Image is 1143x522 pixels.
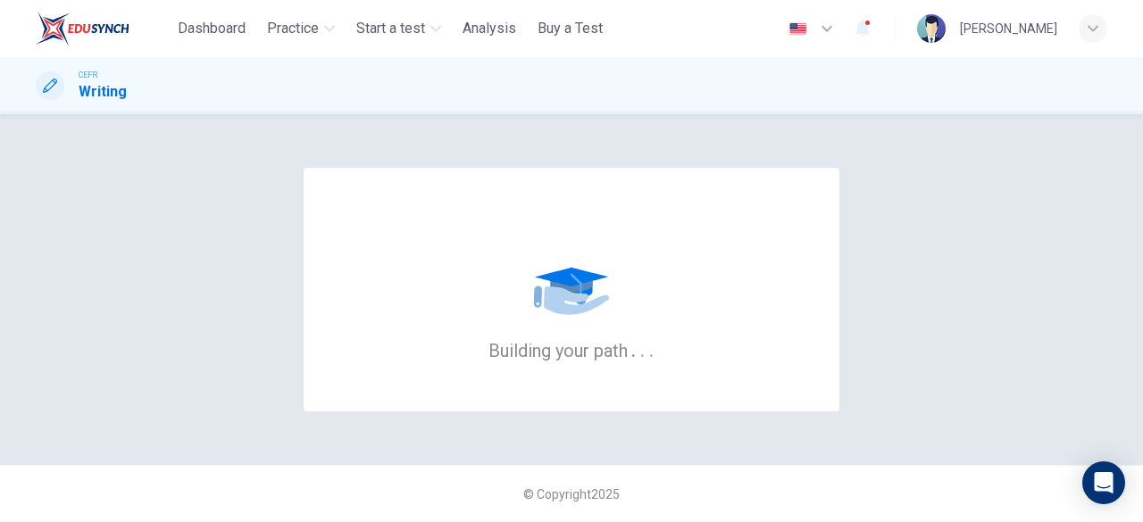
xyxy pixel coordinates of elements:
[1082,461,1125,504] div: Open Intercom Messenger
[639,334,646,363] h6: .
[960,18,1057,39] div: [PERSON_NAME]
[488,338,655,361] h6: Building your path
[787,22,809,36] img: en
[79,81,127,103] h1: Writing
[79,69,97,81] span: CEFR
[630,334,637,363] h6: .
[171,12,253,45] button: Dashboard
[917,14,946,43] img: Profile picture
[538,18,603,39] span: Buy a Test
[530,12,610,45] button: Buy a Test
[36,11,129,46] img: ELTC logo
[455,12,523,45] button: Analysis
[523,487,620,501] span: © Copyright 2025
[349,12,448,45] button: Start a test
[267,18,319,39] span: Practice
[463,18,516,39] span: Analysis
[260,12,342,45] button: Practice
[648,334,655,363] h6: .
[356,18,425,39] span: Start a test
[178,18,246,39] span: Dashboard
[36,11,171,46] a: ELTC logo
